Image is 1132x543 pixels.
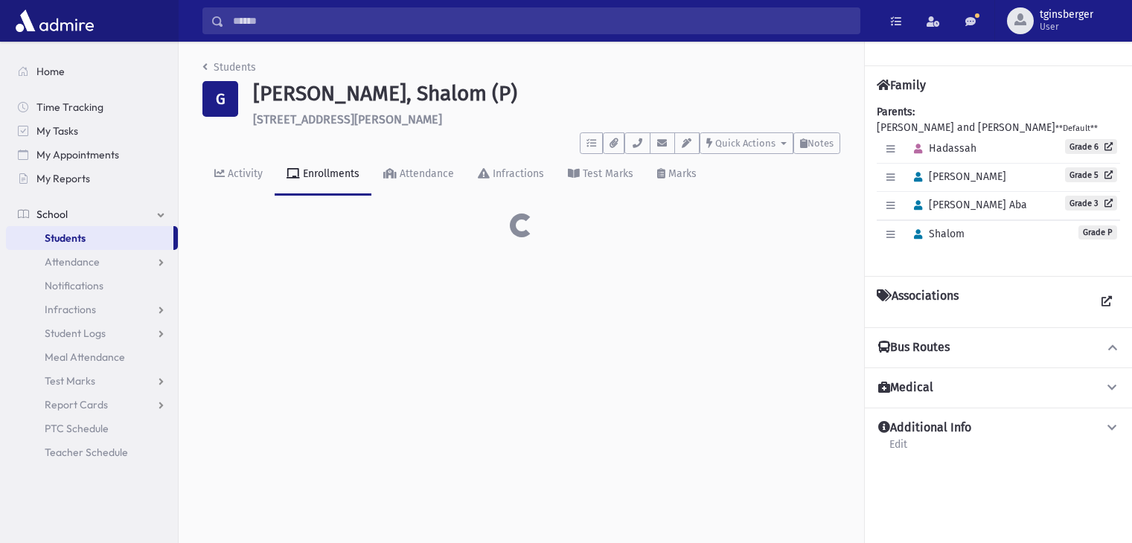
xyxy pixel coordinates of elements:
h1: [PERSON_NAME], Shalom (P) [253,81,840,106]
h4: Family [877,78,926,92]
a: Test Marks [6,369,178,393]
a: Time Tracking [6,95,178,119]
span: tginsberger [1040,9,1093,21]
h4: Medical [878,380,933,396]
span: My Appointments [36,148,119,161]
div: [PERSON_NAME] and [PERSON_NAME] [877,104,1120,264]
a: Marks [645,154,709,196]
span: Shalom [907,228,965,240]
span: Student Logs [45,327,106,340]
button: Quick Actions [700,132,793,154]
a: Grade 3 [1065,196,1117,211]
span: User [1040,21,1093,33]
span: [PERSON_NAME] [907,170,1006,183]
div: G [202,81,238,117]
a: Home [6,60,178,83]
a: Infractions [466,154,556,196]
span: Students [45,231,86,245]
a: Edit [889,436,908,463]
span: Infractions [45,303,96,316]
span: Hadassah [907,142,976,155]
h4: Associations [877,289,959,315]
span: Attendance [45,255,100,269]
a: Attendance [371,154,466,196]
nav: breadcrumb [202,60,256,81]
span: Home [36,65,65,78]
div: Attendance [397,167,454,180]
img: AdmirePro [12,6,97,36]
a: Students [6,226,173,250]
a: Activity [202,154,275,196]
span: Grade P [1078,225,1117,240]
input: Search [224,7,860,34]
a: Teacher Schedule [6,440,178,464]
a: View all Associations [1093,289,1120,315]
span: Teacher Schedule [45,446,128,459]
b: Parents: [877,106,915,118]
span: Notes [808,138,834,149]
a: Student Logs [6,321,178,345]
button: Bus Routes [877,340,1120,356]
div: Enrollments [300,167,359,180]
div: Infractions [490,167,544,180]
a: Grade 6 [1065,139,1117,154]
h4: Bus Routes [878,340,950,356]
span: My Reports [36,172,90,185]
a: My Reports [6,167,178,190]
a: Attendance [6,250,178,274]
a: Students [202,61,256,74]
a: Grade 5 [1065,167,1117,182]
div: Test Marks [580,167,633,180]
span: Meal Attendance [45,350,125,364]
span: Quick Actions [715,138,776,149]
h6: [STREET_ADDRESS][PERSON_NAME] [253,112,840,126]
span: School [36,208,68,221]
a: School [6,202,178,226]
button: Additional Info [877,420,1120,436]
button: Notes [793,132,840,154]
div: Activity [225,167,263,180]
div: Marks [665,167,697,180]
a: Notifications [6,274,178,298]
span: Report Cards [45,398,108,411]
a: Infractions [6,298,178,321]
a: My Appointments [6,143,178,167]
a: Enrollments [275,154,371,196]
span: Test Marks [45,374,95,388]
h4: Additional Info [878,420,971,436]
span: PTC Schedule [45,422,109,435]
button: Medical [877,380,1120,396]
a: PTC Schedule [6,417,178,440]
span: [PERSON_NAME] Aba [907,199,1027,211]
span: Notifications [45,279,103,292]
span: My Tasks [36,124,78,138]
a: Report Cards [6,393,178,417]
a: My Tasks [6,119,178,143]
a: Meal Attendance [6,345,178,369]
span: Time Tracking [36,100,103,114]
a: Test Marks [556,154,645,196]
